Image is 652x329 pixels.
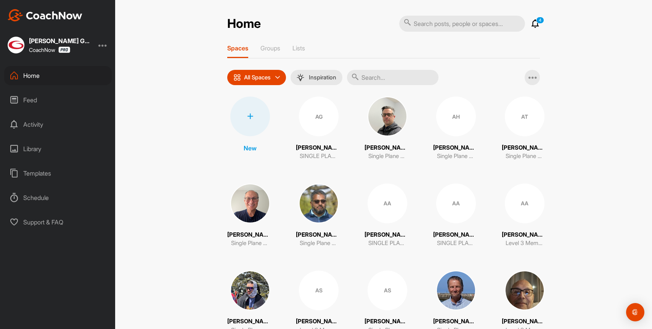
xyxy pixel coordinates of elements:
[227,317,273,326] p: [PERSON_NAME]
[4,66,112,85] div: Home
[365,144,410,152] p: [PERSON_NAME]
[296,184,342,248] a: [PERSON_NAME]Single Plane Anywhere Student
[399,16,525,32] input: Search posts, people or spaces...
[626,303,644,321] div: Open Intercom Messenger
[433,97,479,161] a: AH[PERSON_NAME]Single Plane Anywhere Student
[365,97,410,161] a: [PERSON_NAME]Single Plane Anywhere Student
[505,271,544,310] img: square_3548ac1ced6b603261a1c784de2800fa.jpg
[231,239,269,248] p: Single Plane Anywhere
[299,271,339,310] div: AS
[368,97,407,136] img: square_4b4aa52f72cba88b8b1c1ade3b2ef1d5.jpg
[227,16,261,31] h2: Home
[365,231,410,239] p: [PERSON_NAME]
[300,152,338,161] p: SINGLE PLANE ANYWHERE STUDENT
[502,231,548,239] p: [PERSON_NAME]
[4,164,112,183] div: Templates
[436,97,476,136] div: AH
[230,271,270,310] img: square_54f5eba2f56610bfb5750943822a7934.jpg
[233,74,241,81] img: icon
[296,97,342,161] a: AG[PERSON_NAME]SINGLE PLANE ANYWHERE STUDENT
[244,144,257,153] p: New
[29,38,90,44] div: [PERSON_NAME] Golf
[433,144,479,152] p: [PERSON_NAME]
[230,184,270,223] img: square_efec7e6156e34b5ec39e051625aea1a9.jpg
[4,115,112,134] div: Activity
[502,317,548,326] p: [PERSON_NAME]
[368,239,406,248] p: SINGLE PLANE ANYWHERE STUDENT
[58,47,70,53] img: CoachNow Pro
[4,139,112,158] div: Library
[4,188,112,207] div: Schedule
[505,184,544,223] div: AA
[296,231,342,239] p: [PERSON_NAME]
[300,239,338,248] p: Single Plane Anywhere Student
[299,184,339,223] img: square_a6b4686ee9a08d0db8e7c74ec9c76e01.jpg
[244,74,271,81] p: All Spaces
[506,239,544,248] p: Level 3 Member
[437,239,475,248] p: SINGLE PLANE ANYWHERE STUDENT
[296,317,342,326] p: [PERSON_NAME]
[4,213,112,232] div: Support & FAQ
[433,184,479,248] a: AA[PERSON_NAME]SINGLE PLANE ANYWHERE STUDENT
[502,184,548,248] a: AA[PERSON_NAME]Level 3 Member
[368,271,407,310] div: AS
[299,97,339,136] div: AG
[309,74,336,81] p: Inspiration
[433,317,479,326] p: [PERSON_NAME]
[297,74,304,81] img: menuIcon
[436,271,476,310] img: square_3d597a370c4f4f7aca3acdb396721bee.jpg
[505,97,544,136] div: AT
[8,9,82,21] img: CoachNow
[296,144,342,152] p: [PERSON_NAME]
[368,184,407,223] div: AA
[4,90,112,110] div: Feed
[292,44,305,52] p: Lists
[347,70,438,85] input: Search...
[436,184,476,223] div: AA
[437,152,475,161] p: Single Plane Anywhere Student
[260,44,280,52] p: Groups
[8,37,24,53] img: square_0aee7b555779b671652530bccc5f12b4.jpg
[506,152,544,161] p: Single Plane Anywhere Student
[368,152,406,161] p: Single Plane Anywhere Student
[29,47,70,53] div: CoachNow
[502,97,548,161] a: AT[PERSON_NAME]Single Plane Anywhere Student
[536,17,544,24] p: 4
[365,184,410,248] a: AA[PERSON_NAME]SINGLE PLANE ANYWHERE STUDENT
[502,144,548,152] p: [PERSON_NAME]
[227,184,273,248] a: [PERSON_NAME]Single Plane Anywhere
[433,231,479,239] p: [PERSON_NAME]
[365,317,410,326] p: [PERSON_NAME]
[227,44,248,52] p: Spaces
[227,231,273,239] p: [PERSON_NAME]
